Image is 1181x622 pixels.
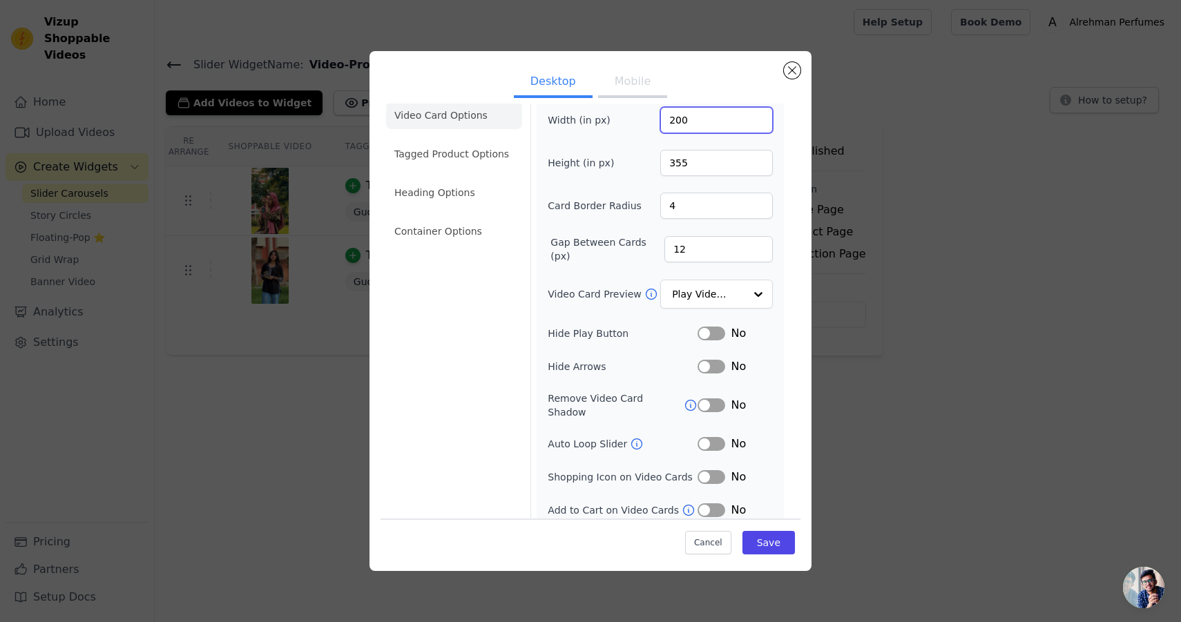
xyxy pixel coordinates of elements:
button: Desktop [514,68,593,98]
label: Card Border Radius [548,199,642,213]
button: Close modal [784,62,800,79]
li: Video Card Options [386,101,522,129]
button: Mobile [598,68,667,98]
span: No [731,502,746,518]
span: No [731,397,746,414]
li: Tagged Product Options [386,140,522,168]
label: Gap Between Cards (px) [550,235,664,263]
label: Height (in px) [548,156,623,170]
label: Auto Loop Slider [548,437,630,451]
span: No [731,325,746,342]
label: Hide Arrows [548,360,698,373]
span: No [731,358,746,375]
li: Container Options [386,217,522,245]
label: Video Card Preview [548,287,644,301]
label: Remove Video Card Shadow [548,391,684,419]
button: Save [742,531,795,554]
span: No [731,436,746,452]
label: Add to Cart on Video Cards [548,503,682,517]
label: Hide Play Button [548,327,698,340]
label: Shopping Icon on Video Cards [548,470,698,484]
span: No [731,469,746,485]
button: Cancel [685,531,731,554]
a: Open chat [1123,567,1164,608]
label: Width (in px) [548,113,623,127]
li: Heading Options [386,179,522,206]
